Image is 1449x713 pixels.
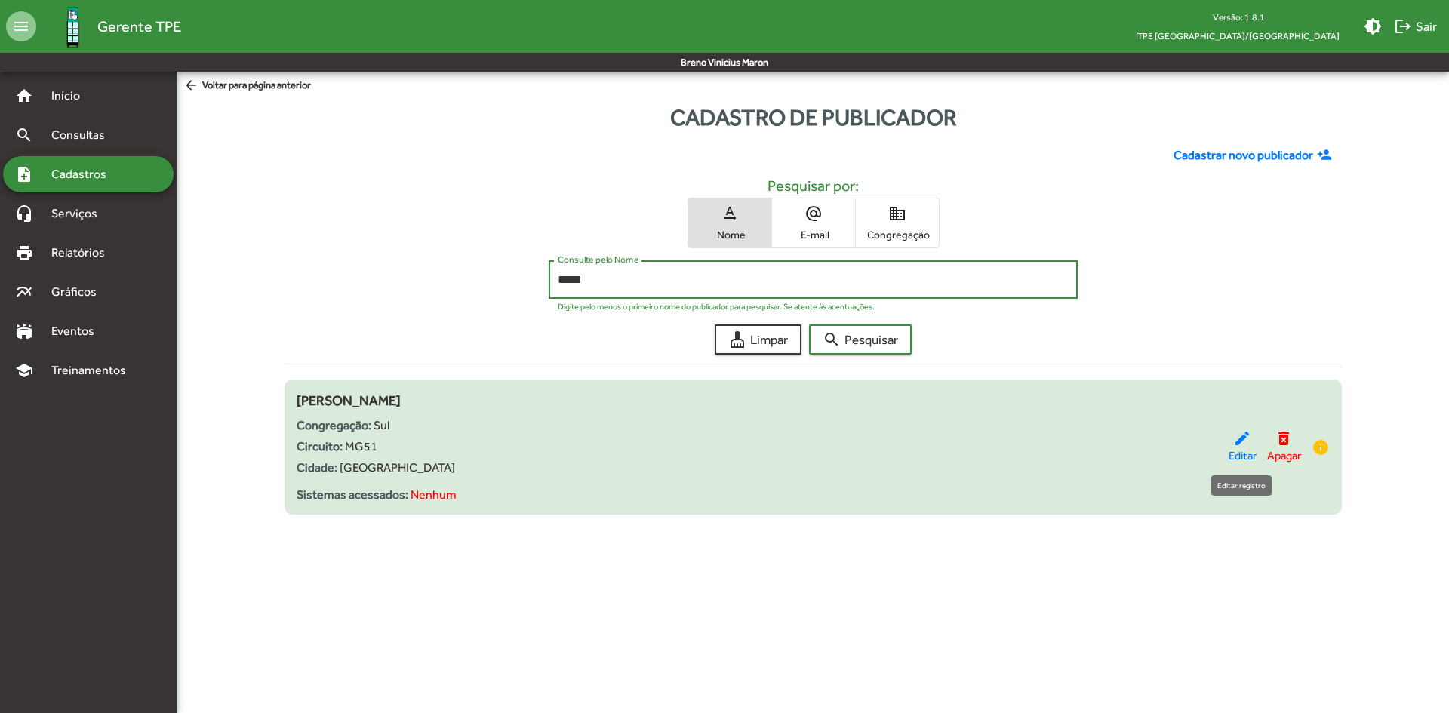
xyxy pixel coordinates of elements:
mat-icon: search [15,126,33,144]
span: Gráficos [42,283,117,301]
span: Nenhum [411,487,457,502]
span: Sair [1394,13,1437,40]
span: Treinamentos [42,361,144,380]
span: Cadastros [42,165,126,183]
mat-icon: arrow_back [183,78,202,94]
span: Eventos [42,322,115,340]
span: Início [42,87,102,105]
strong: Cidade: [297,460,337,475]
mat-icon: note_add [15,165,33,183]
mat-icon: multiline_chart [15,283,33,301]
mat-icon: search [823,330,841,349]
strong: Congregação: [297,418,371,432]
a: Gerente TPE [36,2,181,51]
mat-icon: edit [1233,429,1251,447]
mat-icon: headset_mic [15,204,33,223]
strong: Circuito: [297,439,343,453]
mat-icon: person_add [1317,147,1336,164]
mat-icon: info [1312,438,1330,456]
button: E-mail [772,198,855,247]
mat-icon: delete_forever [1275,429,1293,447]
mat-icon: print [15,244,33,262]
mat-icon: domain [888,204,906,223]
span: Nome [692,228,768,241]
mat-hint: Digite pelo menos o primeiro nome do publicador para pesquisar. Se atente às acentuações. [558,302,875,311]
span: [PERSON_NAME] [297,392,401,408]
mat-icon: stadium [15,322,33,340]
strong: Sistemas acessados: [297,487,408,502]
span: Relatórios [42,244,125,262]
mat-icon: cleaning_services [728,330,746,349]
mat-icon: brightness_medium [1364,17,1382,35]
h5: Pesquisar por: [297,177,1329,195]
button: Congregação [856,198,939,247]
mat-icon: home [15,87,33,105]
span: Voltar para página anterior [183,78,311,94]
div: Cadastro de publicador [177,100,1449,134]
span: [GEOGRAPHIC_DATA] [340,460,455,475]
button: Nome [688,198,771,247]
span: Cadastrar novo publicador [1174,146,1313,164]
div: Versão: 1.8.1 [1125,8,1352,26]
mat-icon: menu [6,11,36,41]
span: Pesquisar [823,326,898,353]
img: Logo [48,2,97,51]
span: Congregação [860,228,935,241]
button: Pesquisar [809,324,912,355]
mat-icon: text_rotation_none [721,204,739,223]
span: Serviços [42,204,118,223]
button: Sair [1388,13,1443,40]
span: Apagar [1267,447,1301,465]
span: Consultas [42,126,125,144]
mat-icon: alternate_email [804,204,823,223]
span: Limpar [728,326,788,353]
mat-icon: school [15,361,33,380]
span: Gerente TPE [97,14,181,38]
span: MG51 [345,439,377,453]
span: Sul [374,418,389,432]
button: Limpar [715,324,801,355]
span: E-mail [776,228,851,241]
span: TPE [GEOGRAPHIC_DATA]/[GEOGRAPHIC_DATA] [1125,26,1352,45]
span: Editar [1229,447,1257,465]
mat-icon: logout [1394,17,1412,35]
